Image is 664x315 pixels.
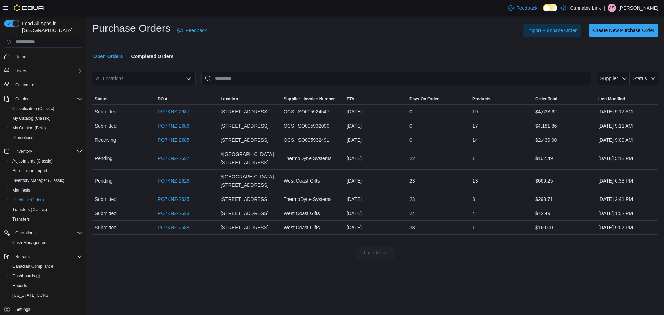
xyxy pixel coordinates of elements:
button: Load More [356,246,395,260]
a: Canadian Compliance [10,262,56,270]
a: Customers [12,81,38,89]
span: Inventory Manager (Classic) [12,178,64,183]
span: Order Total [535,96,557,102]
div: [DATE] 5:18 PM [596,151,658,165]
span: My Catalog (Classic) [12,115,51,121]
span: Canadian Compliance [12,263,53,269]
div: [DATE] 2:41 PM [596,192,658,206]
div: [DATE] 9:09 AM [596,133,658,147]
span: [US_STATE] CCRS [12,293,48,298]
span: 23 [409,177,415,185]
span: Adjustments (Classic) [10,157,82,165]
span: Transfers (Classic) [12,207,47,212]
button: [US_STATE] CCRS [7,290,85,300]
span: Customers [12,81,82,89]
button: Reports [7,281,85,290]
span: Submitted [95,223,117,232]
button: My Catalog (Classic) [7,113,85,123]
span: 1 [472,223,475,232]
button: Promotions [7,133,85,142]
a: PO7KNZ-2687 [158,108,190,116]
button: Status [92,93,155,104]
span: Inventory [15,149,32,154]
h1: Purchase Orders [92,21,170,35]
span: Pending [95,154,112,163]
div: [DATE] 1:52 PM [596,206,658,220]
span: Promotions [12,135,34,140]
span: Settings [15,307,30,312]
span: Cash Management [10,239,82,247]
span: Catalog [15,96,29,102]
span: 38 [409,223,415,232]
div: $298.71 [533,192,596,206]
div: [DATE] [344,174,407,188]
p: Cannabis Link [570,4,601,12]
span: Manifests [12,187,30,193]
span: [STREET_ADDRESS] [221,223,268,232]
span: Submitted [95,122,117,130]
span: My Catalog (Classic) [10,114,82,122]
div: [DATE] 9:12 AM [596,105,658,119]
span: My Catalog (Beta) [12,125,46,131]
a: Transfers [10,215,33,223]
span: [STREET_ADDRESS] [221,209,268,217]
div: West Coast Gifts [281,221,344,234]
button: Operations [12,229,38,237]
button: Days On Order [407,93,470,104]
span: AS [609,4,615,12]
span: Supplier | Invoice Number [284,96,335,102]
span: Supplier [600,76,618,81]
div: [DATE] [344,119,407,133]
span: 3 [472,195,475,203]
a: My Catalog (Classic) [10,114,54,122]
span: Submitted [95,108,117,116]
button: Order Total [533,93,596,104]
button: Classification (Classic) [7,104,85,113]
a: [US_STATE] CCRS [10,291,51,299]
span: Status [95,96,108,102]
a: PO7KNZ-2625 [158,195,190,203]
button: Open list of options [186,76,192,81]
button: Transfers [7,214,85,224]
span: Pending [95,177,112,185]
span: My Catalog (Beta) [10,124,82,132]
a: Settings [12,305,33,314]
a: Feedback [505,1,540,15]
span: Manifests [10,186,82,194]
span: 0 [409,108,412,116]
a: PO7KNZ-2626 [158,177,190,185]
span: Reports [12,283,27,288]
div: [DATE] [344,206,407,220]
span: 14 [472,136,478,144]
span: 0 [409,136,412,144]
span: [STREET_ADDRESS] [221,122,268,130]
div: Andrew Stewart [608,4,616,12]
button: Users [1,66,85,76]
button: Inventory [1,147,85,156]
span: Customers [15,82,35,88]
span: PO # [158,96,167,102]
span: Submitted [95,195,117,203]
img: Cova [14,4,45,11]
button: Status [630,72,658,85]
span: 1 [472,154,475,163]
span: [STREET_ADDRESS] [221,108,268,116]
span: 0 [409,122,412,130]
div: [DATE] 9:07 PM [596,221,658,234]
span: Completed Orders [131,49,174,63]
button: Reports [12,252,33,261]
button: Canadian Compliance [7,261,85,271]
button: Customers [1,80,85,90]
p: | [603,4,605,12]
button: Inventory Manager (Classic) [7,176,85,185]
span: 4 [472,209,475,217]
div: $4,181.86 [533,119,596,133]
button: Catalog [12,95,32,103]
span: Bulk Pricing Import [12,168,47,174]
span: 22 [409,154,415,163]
span: Washington CCRS [10,291,82,299]
a: PO7KNZ-2686 [158,122,190,130]
div: $102.49 [533,151,596,165]
button: Purchase Orders [7,195,85,205]
span: #[GEOGRAPHIC_DATA][STREET_ADDRESS] [221,150,278,167]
